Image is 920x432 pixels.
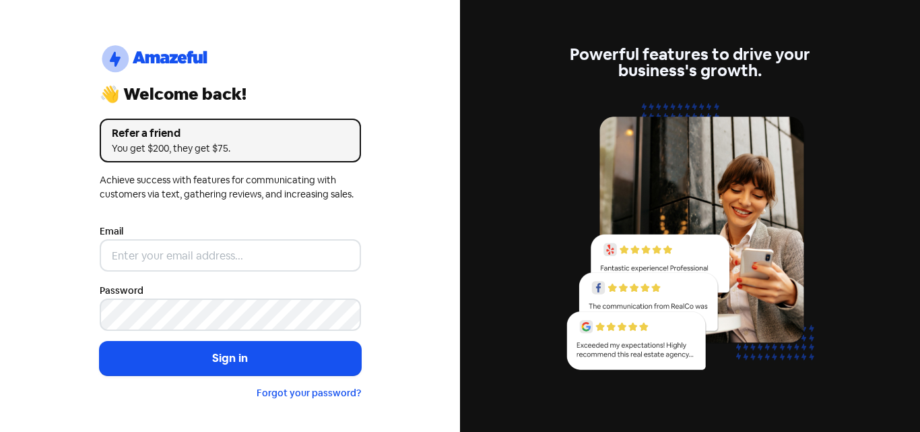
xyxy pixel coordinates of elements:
[112,125,349,142] div: Refer a friend
[100,239,361,272] input: Enter your email address...
[100,284,143,298] label: Password
[257,387,361,399] a: Forgot your password?
[112,142,349,156] div: You get $200, they get $75.
[100,224,123,239] label: Email
[100,342,361,375] button: Sign in
[560,47,821,79] div: Powerful features to drive your business's growth.
[100,173,361,202] div: Achieve success with features for communicating with customers via text, gathering reviews, and i...
[560,95,821,385] img: reviews
[100,86,361,102] div: 👋 Welcome back!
